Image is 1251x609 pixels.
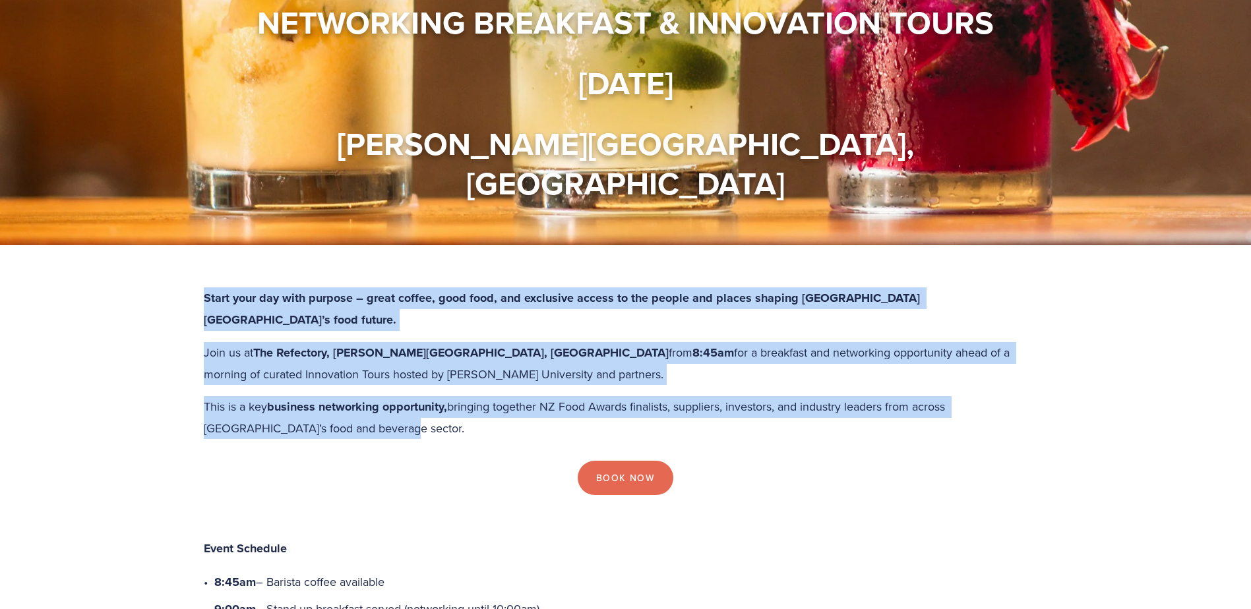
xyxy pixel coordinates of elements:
[253,344,669,361] strong: The Refectory, [PERSON_NAME][GEOGRAPHIC_DATA], [GEOGRAPHIC_DATA]
[204,342,1048,384] p: Join us at from for a breakfast and networking opportunity ahead of a morning of curated Innovati...
[692,344,734,361] strong: 8:45am
[578,60,673,106] strong: [DATE]
[204,396,1048,438] p: This is a key bringing together NZ Food Awards finalists, suppliers, investors, and industry lead...
[337,121,922,206] strong: [PERSON_NAME][GEOGRAPHIC_DATA], [GEOGRAPHIC_DATA]
[204,289,923,328] strong: Start your day with purpose – great coffee, good food, and exclusive access to the people and pla...
[578,461,673,495] a: Book Now
[204,540,287,557] strong: Event Schedule
[214,571,1048,593] p: – Barista coffee available
[267,398,447,415] strong: business networking opportunity,
[214,573,256,591] strong: 8:45am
